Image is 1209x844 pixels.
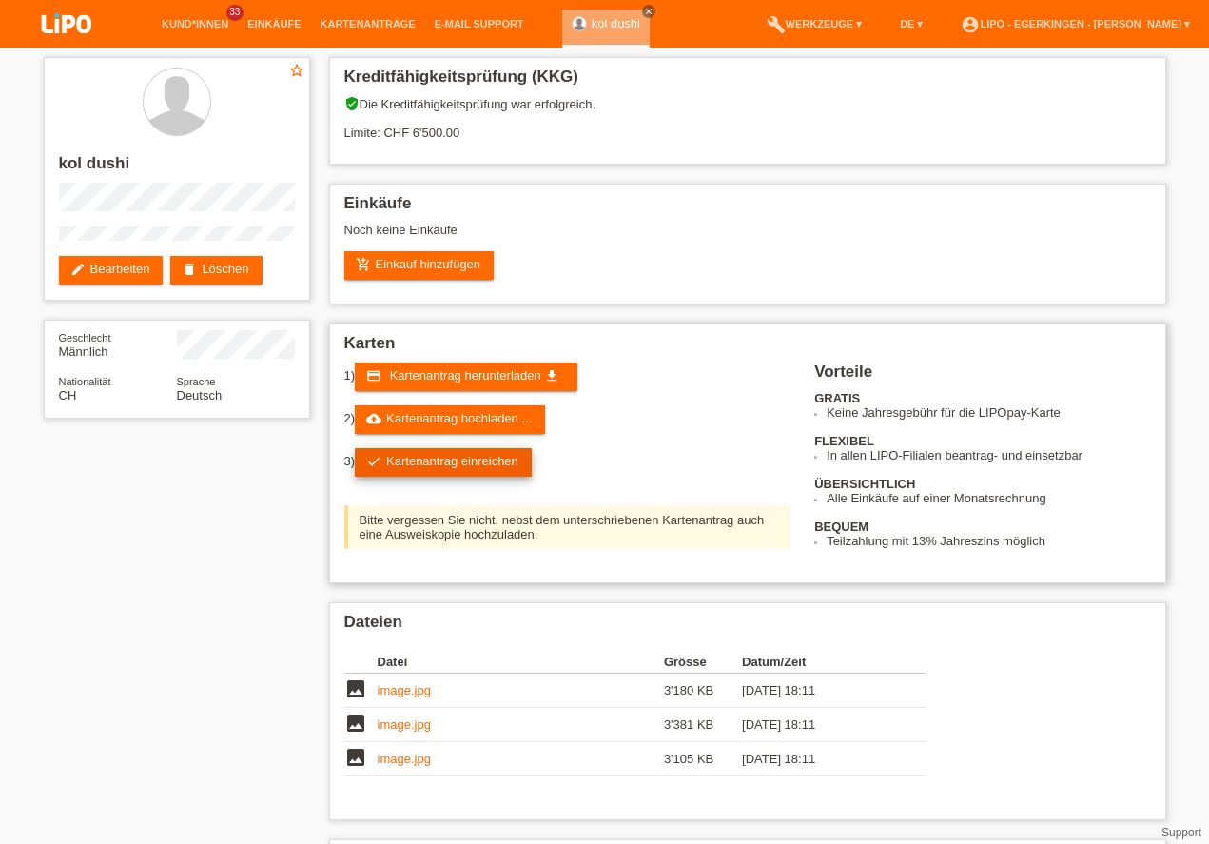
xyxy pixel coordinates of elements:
[642,5,655,18] a: close
[288,62,305,79] i: star_border
[664,674,742,708] td: 3'180 KB
[356,257,371,272] i: add_shopping_cart
[827,491,1150,505] li: Alle Einkäufe auf einer Monatsrechnung
[344,363,791,391] div: 1)
[742,742,898,776] td: [DATE] 18:11
[355,448,532,477] a: checkKartenantrag einreichen
[814,391,860,405] b: GRATIS
[344,712,367,735] i: image
[366,411,381,426] i: cloud_upload
[890,18,932,29] a: DE ▾
[814,477,915,491] b: ÜBERSICHTLICH
[644,7,653,16] i: close
[311,18,425,29] a: Kartenanträge
[182,262,197,277] i: delete
[378,683,431,697] a: image.jpg
[664,651,742,674] th: Grösse
[59,154,295,183] h2: kol dushi
[344,194,1151,223] h2: Einkäufe
[170,256,262,285] a: deleteLöschen
[378,651,664,674] th: Datei
[226,5,244,21] span: 33
[344,223,1151,251] div: Noch keine Einkäufe
[757,18,872,29] a: buildWerkzeuge ▾
[814,434,874,448] b: FLEXIBEL
[19,39,114,53] a: LIPO pay
[827,534,1150,548] li: Teilzahlung mit 13% Jahreszins möglich
[664,708,742,742] td: 3'381 KB
[152,18,238,29] a: Kund*innen
[742,708,898,742] td: [DATE] 18:11
[70,262,86,277] i: edit
[355,363,577,391] a: credit_card Kartenantrag herunterladen get_app
[742,651,898,674] th: Datum/Zeit
[425,18,534,29] a: E-Mail Support
[366,368,381,383] i: credit_card
[344,448,791,477] div: 3)
[827,405,1150,420] li: Keine Jahresgebühr für die LIPOpay-Karte
[177,376,216,387] span: Sprache
[827,448,1150,462] li: In allen LIPO-Filialen beantrag- und einsetzbar
[344,68,1151,96] h2: Kreditfähigkeitsprüfung (KKG)
[344,96,1151,154] div: Die Kreditfähigkeitsprüfung war erfolgreich. Limite: CHF 6'500.00
[814,520,868,534] b: BEQUEM
[961,15,980,34] i: account_circle
[664,742,742,776] td: 3'105 KB
[344,746,367,769] i: image
[951,18,1199,29] a: account_circleLIPO - Egerkingen - [PERSON_NAME] ▾
[344,677,367,700] i: image
[814,363,1150,391] h2: Vorteile
[544,368,559,383] i: get_app
[59,256,164,285] a: editBearbeiten
[767,15,786,34] i: build
[59,332,111,343] span: Geschlecht
[59,330,177,359] div: Männlich
[344,613,1151,641] h2: Dateien
[390,368,541,383] span: Kartenantrag herunterladen
[344,96,360,111] i: verified_user
[1161,826,1201,839] a: Support
[742,674,898,708] td: [DATE] 18:11
[355,405,545,434] a: cloud_uploadKartenantrag hochladen ...
[177,388,223,402] span: Deutsch
[378,752,431,766] a: image.jpg
[288,62,305,82] a: star_border
[366,454,381,469] i: check
[59,376,111,387] span: Nationalität
[344,334,1151,363] h2: Karten
[344,405,791,434] div: 2)
[344,505,791,549] div: Bitte vergessen Sie nicht, nebst dem unterschriebenen Kartenantrag auch eine Ausweiskopie hochzul...
[592,16,640,30] a: kol dushi
[238,18,310,29] a: Einkäufe
[344,251,495,280] a: add_shopping_cartEinkauf hinzufügen
[59,388,77,402] span: Schweiz
[378,717,431,732] a: image.jpg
